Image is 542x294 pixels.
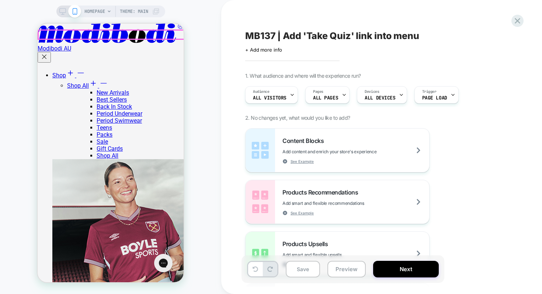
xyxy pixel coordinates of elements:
span: Page Load [422,95,447,101]
button: Preview [327,261,366,277]
span: Devices [365,89,379,94]
svg: Minus icon [62,55,70,64]
span: Theme: MAIN [120,6,148,17]
span: Pages [313,89,323,94]
span: Products Upsells [282,240,331,248]
span: Content Blocks [282,137,327,144]
a: Packs [59,108,75,115]
a: Shop [29,59,70,66]
a: Best Sellers [59,73,89,80]
a: New Arrivals [59,66,91,73]
span: See Example [291,159,314,164]
a: Period Underwear [59,87,105,94]
a: Gift Cards [59,122,85,129]
a: Teens [59,101,74,108]
span: 2. No changes yet, what would you like to add? [245,115,350,121]
span: ALL DEVICES [365,95,395,101]
span: 1. What audience and where will the experience run? [245,73,361,79]
span: + Add more info [245,47,282,53]
a: Period Swimwear [59,94,104,101]
a: Sale [59,115,70,122]
button: Next [373,261,439,277]
span: Add smart and flexible upsells [282,252,378,258]
span: Add smart and flexible recommendations [282,200,401,206]
span: MB137 | Add 'Take Quiz' link into menu [245,30,419,41]
iframe: Gorgias live chat messenger [113,228,139,251]
a: Shop [15,48,48,55]
span: Products Recommendations [282,189,362,196]
span: See Example [291,210,314,216]
svg: Plus icon [51,55,60,64]
svg: Minus icon [39,45,48,54]
span: Audience [253,89,270,94]
a: Shop All [59,129,81,136]
span: ALL PAGES [313,95,338,101]
span: All Visitors [253,95,286,101]
button: Save [286,261,320,277]
span: Trigger [422,89,437,94]
a: Back In Stock [59,80,94,87]
svg: Plus icon [28,45,37,54]
span: Add content and enrich your store's experience [282,149,413,154]
span: HOMEPAGE [84,6,105,17]
svg: Cross icon [3,29,10,37]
